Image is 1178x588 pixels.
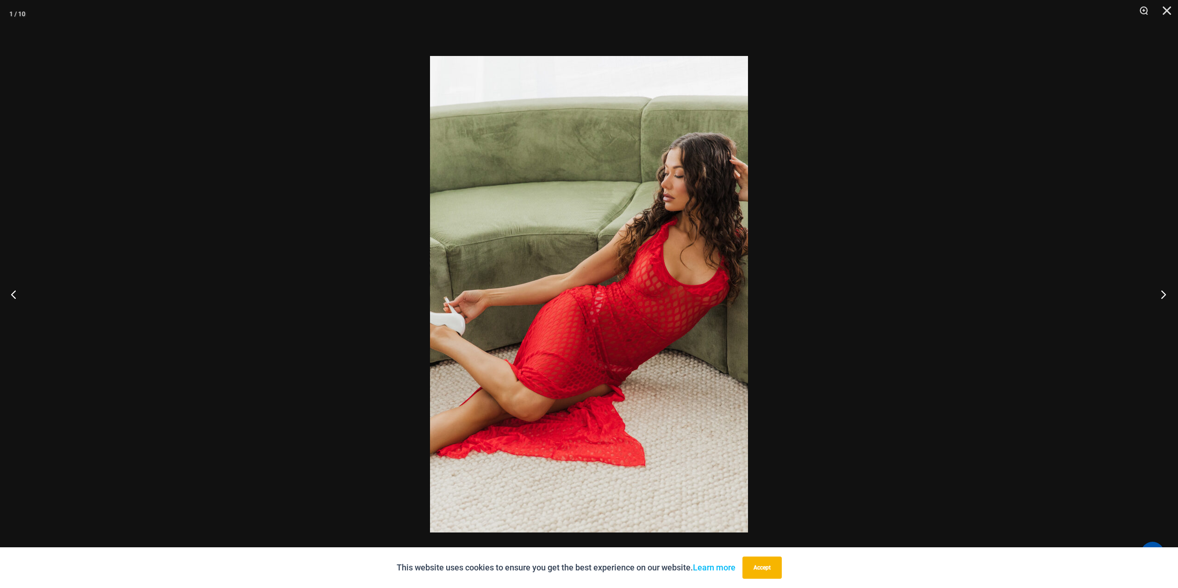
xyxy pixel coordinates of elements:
[430,56,748,532] img: Sometimes Red 587 Dress 10
[742,557,782,579] button: Accept
[693,563,735,572] a: Learn more
[1143,271,1178,317] button: Next
[397,561,735,575] p: This website uses cookies to ensure you get the best experience on our website.
[9,7,25,21] div: 1 / 10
